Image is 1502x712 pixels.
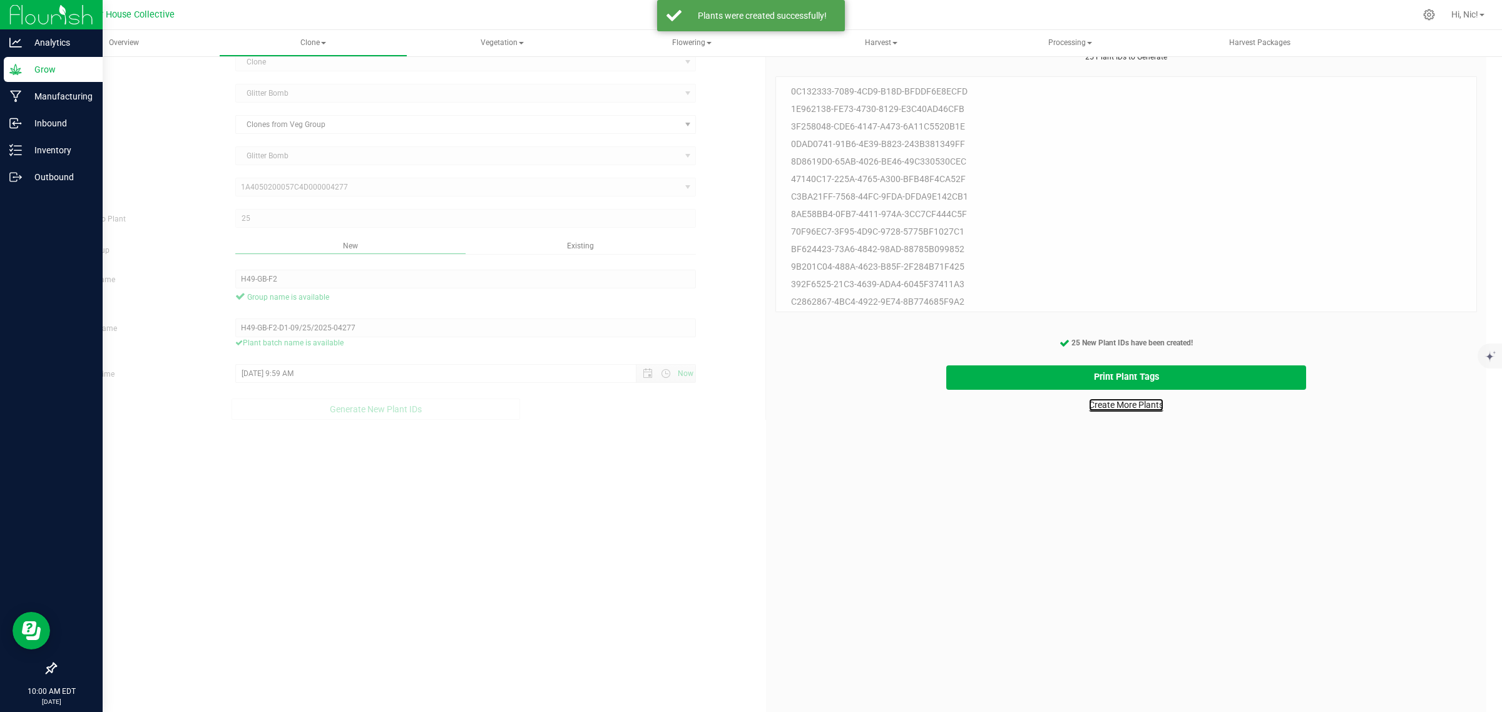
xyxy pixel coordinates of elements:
[22,35,97,50] p: Analytics
[946,365,1307,390] button: Print Plant Tags
[46,274,226,285] label: New Group Name
[787,30,975,56] a: Harvest
[1085,53,1167,61] span: 25 Plant IDs to Generate
[22,62,97,77] p: Grow
[235,338,344,347] span: Plant batch name is available
[92,38,156,48] span: Overview
[46,151,226,162] label: Veg Group
[81,9,175,20] span: Arbor House Collective
[598,31,785,56] span: Flowering
[409,31,596,56] span: Vegetation
[409,30,596,56] a: Vegetation
[22,170,97,185] p: Outbound
[675,365,697,383] span: Set Current date
[46,88,226,99] label: Strain
[46,120,226,131] label: Source
[219,30,407,56] a: Clone
[22,89,97,104] p: Manufacturing
[30,30,218,56] a: Overview
[343,242,358,250] span: New
[330,404,422,414] span: Generate New Plant IDs
[1451,9,1478,19] span: Hi, Nic!
[1089,399,1163,411] a: Create More Plants
[977,31,1163,56] span: Processing
[22,143,97,158] p: Inventory
[9,36,22,49] inline-svg: Analytics
[9,90,22,103] inline-svg: Manufacturing
[567,242,594,250] span: Existing
[46,57,226,68] label: In Room
[46,245,226,256] label: Assign to Group
[46,369,226,380] label: Create Date/Time
[13,612,50,649] iframe: Resource center
[9,144,22,156] inline-svg: Inventory
[232,399,520,420] button: Generate New Plant IDs
[788,31,974,56] span: Harvest
[637,369,658,379] span: Open the date view
[1212,38,1307,48] span: Harvest Packages
[6,686,97,697] p: 10:00 AM EDT
[22,116,97,131] p: Inbound
[6,697,97,706] p: [DATE]
[9,171,22,183] inline-svg: Outbound
[9,117,22,130] inline-svg: Inbound
[46,213,226,225] label: Total Clones to Plant
[598,30,785,56] a: Flowering
[775,337,1477,348] div: 25 New Plant IDs have been created!
[1421,9,1437,21] div: Manage settings
[46,323,226,334] label: Plant Batch Name
[236,116,680,133] span: Clones from Veg Group
[9,63,22,76] inline-svg: Grow
[976,30,1164,56] a: Processing
[220,31,406,56] span: Clone
[1165,30,1353,56] a: Harvest Packages
[235,292,697,303] span: Group name is available
[46,182,226,193] label: Source Plant
[655,369,677,379] span: Open the time view
[235,270,697,288] input: e.g. CR1-2017-01-01
[688,9,835,22] div: Plants were created successfully!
